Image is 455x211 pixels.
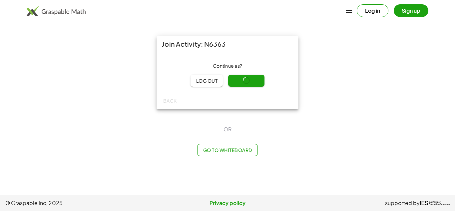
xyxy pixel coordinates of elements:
[157,36,298,52] div: Join Activity: N6363
[385,199,420,207] span: supported by
[196,78,218,84] span: Log out
[197,144,257,156] button: Go to Whiteboard
[394,4,428,17] button: Sign up
[5,199,154,207] span: © Graspable Inc, 2025
[162,63,293,69] div: Continue as ?
[429,201,450,206] span: Institute of Education Sciences
[357,4,388,17] button: Log in
[224,125,231,133] span: OR
[154,199,302,207] a: Privacy policy
[420,199,450,207] a: IESInstitute ofEducation Sciences
[203,147,252,153] span: Go to Whiteboard
[420,200,428,206] span: IES
[191,75,223,87] button: Log out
